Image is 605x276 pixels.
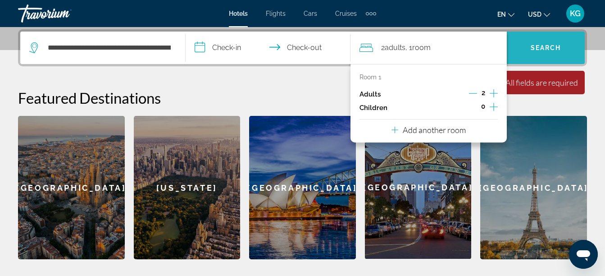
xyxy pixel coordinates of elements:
[381,41,405,54] span: 2
[359,74,381,81] p: Room 1
[412,43,431,52] span: Room
[480,116,587,259] a: [GEOGRAPHIC_DATA]
[266,10,286,17] a: Flights
[528,11,541,18] span: USD
[405,41,431,54] span: , 1
[490,87,498,101] button: Increment adults
[20,32,585,64] div: Search widget
[18,89,587,107] h2: Featured Destinations
[469,89,477,100] button: Decrement adults
[365,116,472,259] a: [GEOGRAPHIC_DATA]
[18,116,125,259] a: [GEOGRAPHIC_DATA]
[350,32,507,64] button: Travelers: 2 adults, 0 children
[528,8,550,21] button: Change currency
[505,78,578,87] div: All fields are required
[490,101,498,115] button: Increment children
[18,2,108,25] a: Travorium
[403,125,466,135] p: Add another room
[365,116,472,259] div: [GEOGRAPHIC_DATA]
[497,11,506,18] span: en
[482,89,485,97] span: 2
[186,32,351,64] button: Check in and out dates
[249,116,356,259] a: [GEOGRAPHIC_DATA]
[359,104,387,112] p: Children
[497,8,514,21] button: Change language
[359,91,381,98] p: Adults
[469,102,477,113] button: Decrement children
[335,10,357,17] a: Cruises
[564,4,587,23] button: User Menu
[507,32,585,64] button: Search
[570,9,581,18] span: KG
[531,44,561,51] span: Search
[366,6,376,21] button: Extra navigation items
[391,120,466,138] button: Add another room
[385,43,405,52] span: Adults
[481,103,485,110] span: 0
[134,116,241,259] a: [US_STATE]
[569,240,598,269] iframe: Button to launch messaging window
[304,10,317,17] a: Cars
[229,10,248,17] a: Hotels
